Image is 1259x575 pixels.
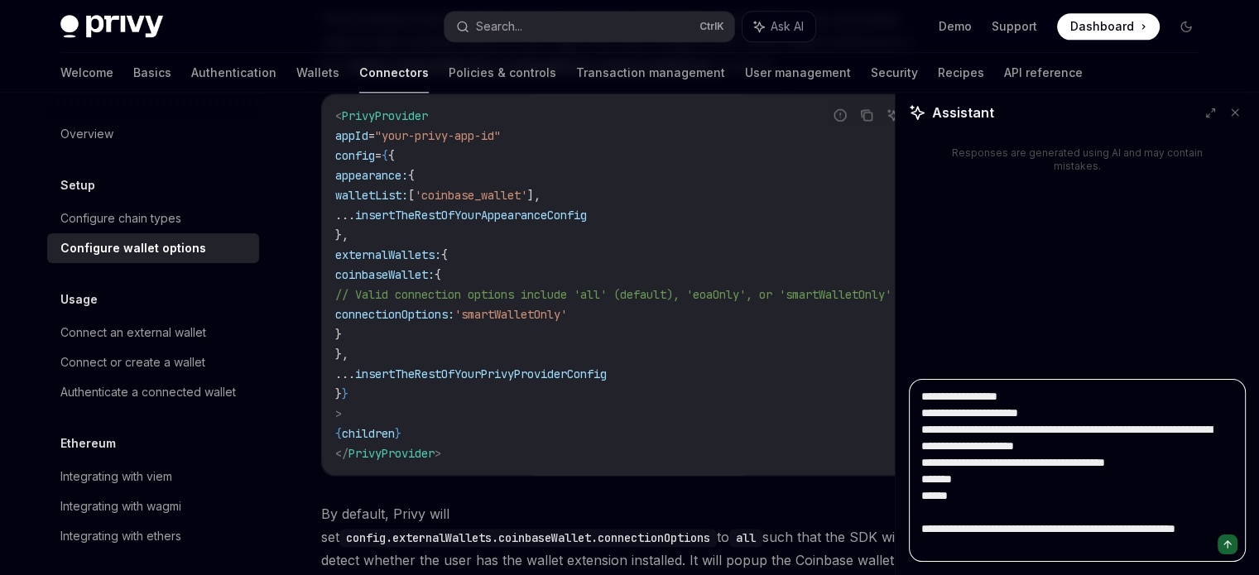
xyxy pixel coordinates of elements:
[339,529,717,547] code: config.externalWallets.coinbaseWallet.connectionOptions
[60,290,98,309] h5: Usage
[932,103,994,122] span: Assistant
[415,188,527,203] span: 'coinbase_wallet'
[871,53,918,93] a: Security
[856,104,877,126] button: Copy the contents from the code block
[1070,18,1134,35] span: Dashboard
[745,53,851,93] a: User management
[699,20,724,33] span: Ctrl K
[935,146,1219,173] div: Responses are generated using AI and may contain mistakes.
[938,53,984,93] a: Recipes
[435,446,441,461] span: >
[882,104,904,126] button: Ask AI
[60,382,236,402] div: Authenticate a connected wallet
[335,347,348,362] span: },
[296,53,339,93] a: Wallets
[939,18,972,35] a: Demo
[527,188,541,203] span: ],
[335,287,891,302] span: // Valid connection options include 'all' (default), 'eoaOnly', or 'smartWalletOnly'
[441,247,448,262] span: {
[355,367,607,381] span: insertTheRestOfYourPrivyProviderConfig
[742,12,815,41] button: Ask AI
[1057,13,1160,40] a: Dashboard
[449,53,556,93] a: Policies & controls
[47,233,259,263] a: Configure wallet options
[335,307,454,322] span: connectionOptions:
[368,128,375,143] span: =
[60,323,206,343] div: Connect an external wallet
[47,491,259,521] a: Integrating with wagmi
[60,124,113,144] div: Overview
[335,426,342,441] span: {
[576,53,725,93] a: Transaction management
[47,119,259,149] a: Overview
[335,406,342,421] span: >
[60,53,113,93] a: Welcome
[729,529,762,547] code: all
[335,128,368,143] span: appId
[335,228,348,242] span: },
[60,352,205,372] div: Connect or create a wallet
[435,267,441,282] span: {
[47,204,259,233] a: Configure chain types
[335,367,355,381] span: ...
[454,307,567,322] span: 'smartWalletOnly'
[335,188,408,203] span: walletList:
[60,15,163,38] img: dark logo
[375,148,382,163] span: =
[342,426,395,441] span: children
[992,18,1037,35] a: Support
[60,467,172,486] div: Integrating with viem
[335,386,342,401] span: }
[375,128,501,143] span: "your-privy-app-id"
[335,148,375,163] span: config
[335,247,441,262] span: externalWallets:
[335,327,342,342] span: }
[191,53,276,93] a: Authentication
[60,526,181,546] div: Integrating with ethers
[335,208,355,223] span: ...
[348,446,435,461] span: PrivyProvider
[335,446,348,461] span: </
[829,104,851,126] button: Report incorrect code
[408,168,415,183] span: {
[771,18,804,35] span: Ask AI
[1004,53,1083,93] a: API reference
[60,208,181,228] div: Configure chain types
[342,386,348,401] span: }
[342,108,428,123] span: PrivyProvider
[395,426,401,441] span: }
[355,208,587,223] span: insertTheRestOfYourAppearanceConfig
[408,188,415,203] span: [
[359,53,429,93] a: Connectors
[47,462,259,491] a: Integrating with viem
[60,496,181,516] div: Integrating with wagmi
[60,175,95,195] h5: Setup
[1218,534,1237,554] button: Send message
[60,238,206,258] div: Configure wallet options
[47,318,259,347] a: Connect an external wallet
[382,148,388,163] span: {
[335,267,435,282] span: coinbaseWallet:
[444,12,734,41] button: Search...CtrlK
[1173,13,1199,40] button: Toggle dark mode
[388,148,395,163] span: {
[335,108,342,123] span: <
[133,53,171,93] a: Basics
[60,434,116,453] h5: Ethereum
[47,347,259,377] a: Connect or create a wallet
[335,168,408,183] span: appearance:
[47,521,259,551] a: Integrating with ethers
[476,17,522,36] div: Search...
[47,377,259,407] a: Authenticate a connected wallet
